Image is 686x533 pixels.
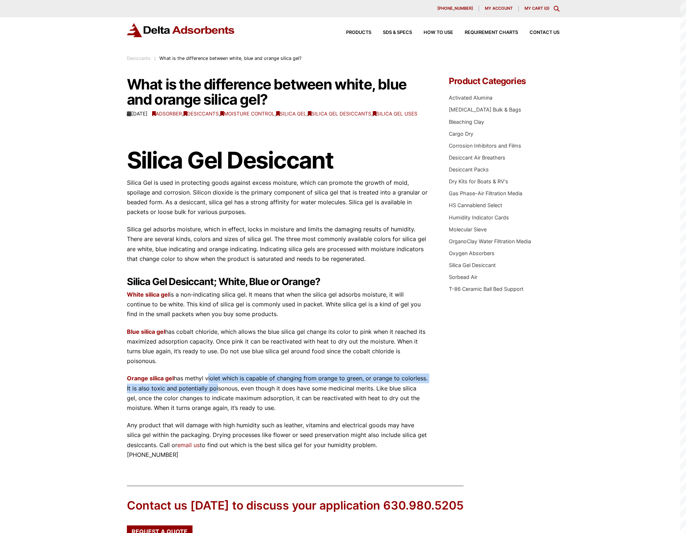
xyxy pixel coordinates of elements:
[449,238,531,244] a: OrganoClay Water Filtration Media
[449,154,505,161] a: Desiccant Air Breathers
[127,77,428,107] h1: What is the difference between white, blue and orange silica gel?
[449,166,489,172] a: Desiccant Packs
[518,30,559,35] a: Contact Us
[449,131,473,137] a: Cargo Dry
[127,224,428,264] p: Silica gel adsorbs moisture, which in effect, locks in moisture and limits the damaging results o...
[373,111,417,117] a: Silica Gel Uses
[530,30,559,35] span: Contact Us
[308,111,371,117] a: Silica Gel Desiccants
[127,276,428,288] h2: Silica Gel Desiccant; White, Blue or Orange?
[346,30,371,35] span: Products
[449,262,496,268] a: Silica Gel Desiccant
[449,95,492,101] a: Activated Alumina
[177,441,200,449] a: email us
[525,6,549,11] a: My Cart (0)
[453,30,518,35] a: Requirement Charts
[276,111,306,117] a: Silica Gel
[154,56,156,61] span: :
[449,77,559,86] h4: Product Categories
[449,178,508,184] a: Dry Kits for Boats & RV's
[335,30,371,35] a: Products
[437,6,473,10] span: [PHONE_NUMBER]
[412,30,453,35] a: How to Use
[449,202,502,208] a: HS Cannablend Select
[449,250,495,256] a: Oxygen Absorbers
[545,6,548,11] span: 0
[371,30,412,35] a: SDS & SPECS
[152,111,182,117] a: Adsorber
[127,148,428,173] h1: Silica Gel Desiccant
[449,226,487,232] a: Molecular Sieve
[449,143,521,149] a: Corrosion Inhibitors and Films
[449,106,521,113] a: [MEDICAL_DATA] Bulk & Bags
[431,6,479,12] a: [PHONE_NUMBER]
[449,119,484,125] a: Bleaching Clay
[449,214,509,220] a: Humidity Indicator Cards
[465,30,518,35] span: Requirement Charts
[152,110,417,118] span: , , , , ,
[127,111,147,117] time: [DATE]
[127,375,174,382] a: Orange silica gel
[127,373,428,413] p: has methyl violet which is capable of changing from orange to green, or orange to colorless. It i...
[127,56,151,61] a: Desiccants
[127,290,428,319] p: is a non-indicating silica gel. It means that when the silica gel adsorbs moisture, it will conti...
[127,178,428,217] p: Silica Gel is used in protecting goods against excess moisture, which can promote the growth of m...
[127,291,169,298] a: White silica gel
[479,6,519,12] a: My account
[183,111,219,117] a: Desiccants
[554,6,559,12] div: Toggle Modal Content
[449,190,522,196] a: Gas Phase-Air Filtration Media
[127,498,464,514] div: Contact us [DATE] to discuss your application 630.980.5205
[127,420,428,460] p: Any product that will damage with high humidity such as leather, vitamins and electrical goods ma...
[159,56,301,61] span: What is the difference between white, blue and orange silica gel?
[485,6,513,10] span: My account
[424,30,453,35] span: How to Use
[127,327,428,366] p: has cobalt chloride, which allows the blue silica gel change its color to pink when it reached it...
[127,328,165,335] a: Blue silica gel
[383,30,412,35] span: SDS & SPECS
[449,286,523,292] a: T-86 Ceramic Ball Bed Support
[220,111,275,117] a: Moisture Control
[449,274,477,280] a: Sorbead Air
[127,23,235,37] img: Delta Adsorbents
